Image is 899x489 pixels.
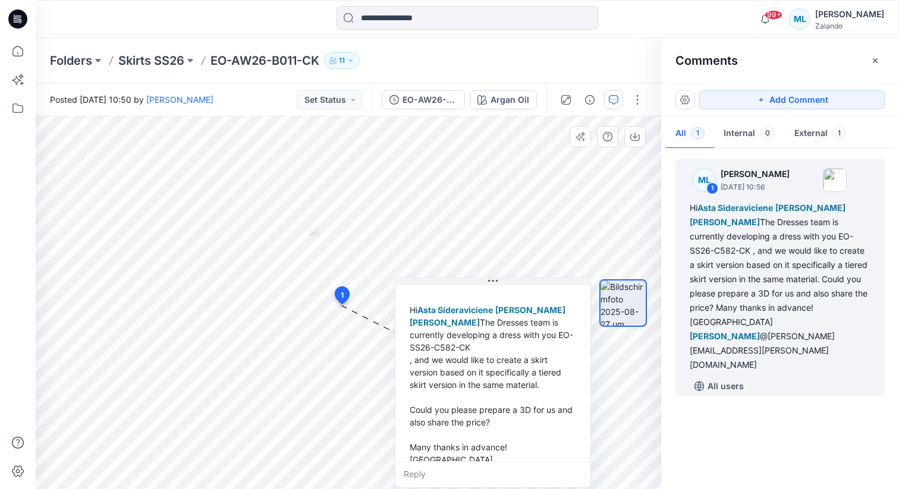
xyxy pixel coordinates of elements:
[815,21,884,30] div: Zalando
[339,54,345,67] p: 11
[382,90,465,109] button: EO-AW26-B011-CK
[832,127,846,139] span: 1
[699,90,885,109] button: Add Comment
[403,93,457,106] div: EO-AW26-B011-CK
[417,305,493,315] span: Asta Sideraviciene
[324,52,360,69] button: 11
[691,127,705,139] span: 1
[666,119,714,149] button: All
[708,379,744,393] p: All users
[675,53,738,68] h2: Comments
[706,182,718,194] div: 1
[690,217,760,227] span: [PERSON_NAME]
[410,317,480,327] span: [PERSON_NAME]
[580,90,599,109] button: Details
[690,331,760,341] span: [PERSON_NAME]
[721,181,790,193] p: [DATE] 10:56
[815,7,884,21] div: [PERSON_NAME]
[690,201,870,372] div: Hi The Dresses team is currently developing a dress with you EO-SS26-C582-CK , and we would like ...
[775,203,845,213] span: [PERSON_NAME]
[495,305,565,315] span: [PERSON_NAME]
[210,52,319,69] p: EO-AW26-B011-CK
[341,290,344,301] span: 1
[50,93,213,106] span: Posted [DATE] 10:50 by
[146,94,213,105] a: [PERSON_NAME]
[491,93,529,106] div: Argan Oil
[601,280,646,326] img: Bildschirmfoto 2025-08-27 um 10.50.49
[785,119,856,149] button: External
[692,168,716,192] div: ML
[721,167,790,181] p: [PERSON_NAME]
[470,90,537,109] button: Argan Oil
[697,203,773,213] span: Asta Sideraviciene
[714,119,785,149] button: Internal
[118,52,184,69] a: Skirts SS26
[690,377,749,396] button: All users
[395,461,590,487] div: Reply
[50,52,92,69] a: Folders
[760,127,775,139] span: 0
[789,8,810,30] div: ML
[765,10,782,20] span: 99+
